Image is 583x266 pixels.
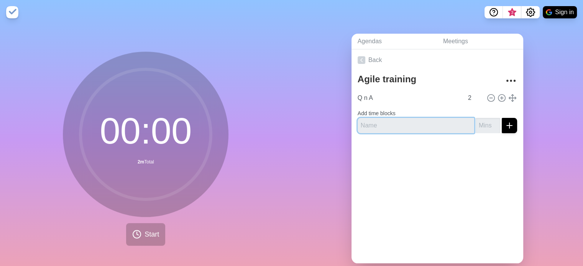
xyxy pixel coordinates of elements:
a: Back [351,49,523,71]
input: Mins [476,118,500,133]
span: Start [145,229,159,240]
input: Name [355,90,463,106]
button: What’s new [503,6,521,18]
button: Settings [521,6,540,18]
input: Mins [465,90,483,106]
button: More [503,73,519,88]
input: Name [358,118,474,133]
img: timeblocks logo [6,6,18,18]
a: Meetings [437,34,523,49]
a: Agendas [351,34,437,49]
span: 3 [509,10,515,16]
button: Sign in [543,6,577,18]
label: Add time blocks [358,110,396,116]
img: google logo [546,9,552,15]
button: Start [126,223,165,246]
button: Help [484,6,503,18]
